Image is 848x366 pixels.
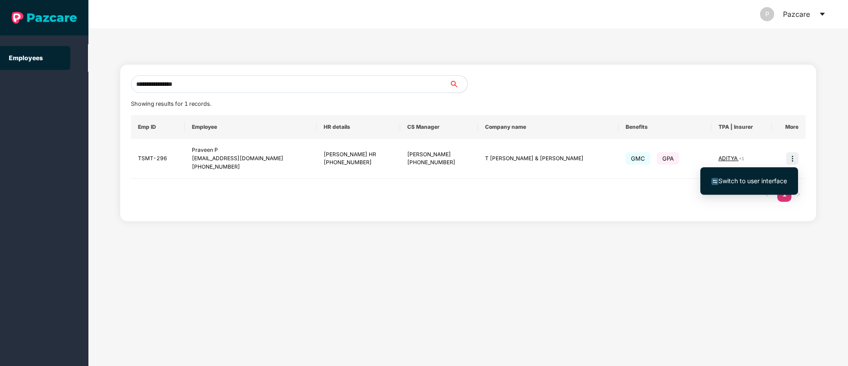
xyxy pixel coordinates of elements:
[478,115,619,139] th: Company name
[449,75,468,93] button: search
[711,115,772,139] th: TPA | Insurer
[619,115,711,139] th: Benefits
[791,188,806,202] button: right
[317,115,400,139] th: HR details
[449,81,467,88] span: search
[739,156,744,161] span: + 1
[185,115,317,139] th: Employee
[192,163,309,171] div: [PHONE_NUMBER]
[765,7,769,21] span: P
[718,177,787,185] span: Switch to user interface
[772,115,806,139] th: More
[791,188,806,202] li: Next Page
[478,139,619,179] td: T [PERSON_NAME] & [PERSON_NAME]
[819,11,826,18] span: caret-down
[9,54,43,62] a: Employees
[786,152,798,165] img: icon
[657,152,679,165] span: GPA
[131,139,185,179] td: TSMT-296
[131,100,211,107] span: Showing results for 1 records.
[711,178,718,185] img: svg+xml;base64,PHN2ZyB4bWxucz0iaHR0cDovL3d3dy53My5vcmcvMjAwMC9zdmciIHdpZHRoPSIxNiIgaGVpZ2h0PSIxNi...
[400,115,478,139] th: CS Manager
[131,115,185,139] th: Emp ID
[324,150,393,159] div: [PERSON_NAME] HR
[407,150,471,159] div: [PERSON_NAME]
[718,155,739,162] span: ADITYA
[796,192,801,197] span: right
[192,154,309,163] div: [EMAIL_ADDRESS][DOMAIN_NAME]
[407,158,471,167] div: [PHONE_NUMBER]
[626,152,650,165] span: GMC
[192,146,309,154] div: Praveen P
[324,158,393,167] div: [PHONE_NUMBER]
